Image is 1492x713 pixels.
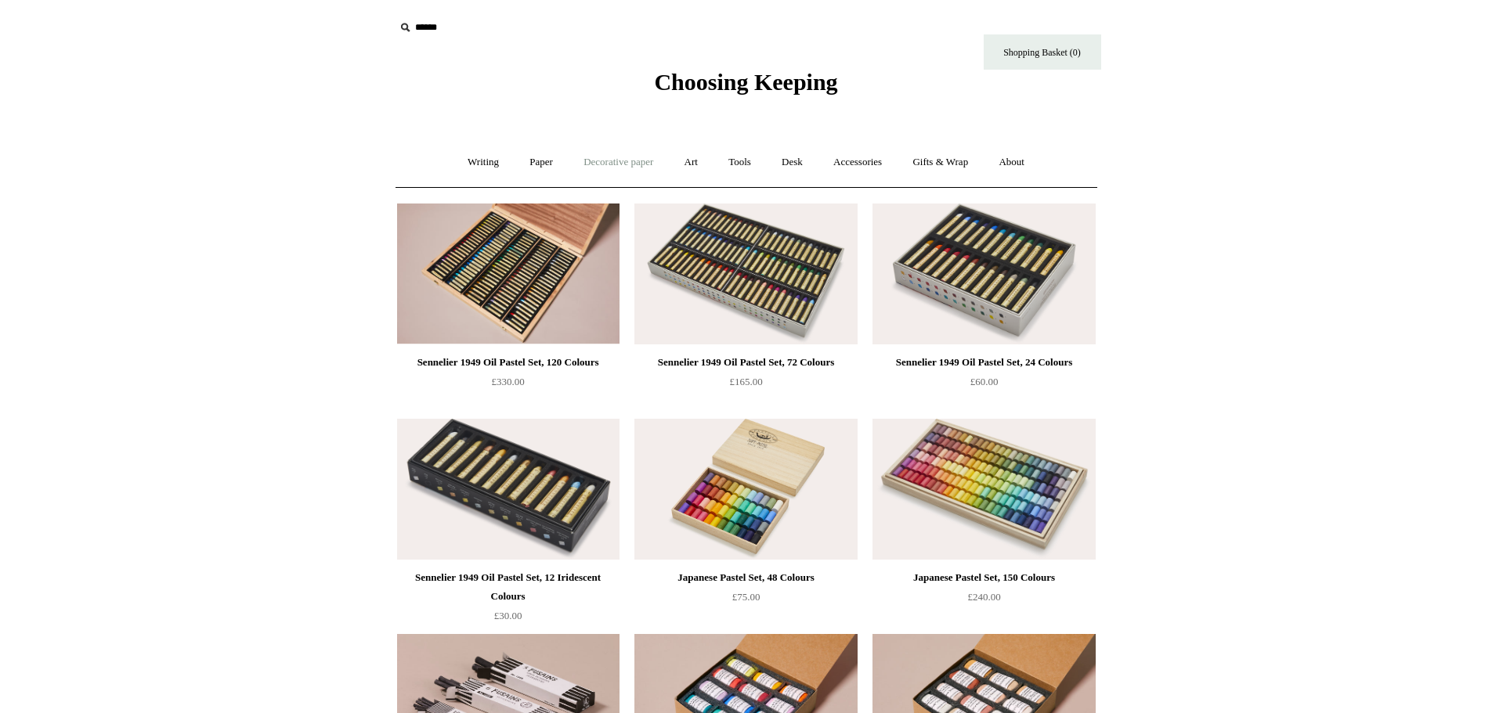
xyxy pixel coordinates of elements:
a: Accessories [819,142,896,183]
a: Art [670,142,712,183]
a: Writing [453,142,513,183]
div: Sennelier 1949 Oil Pastel Set, 12 Iridescent Colours [401,568,616,606]
img: Sennelier 1949 Oil Pastel Set, 72 Colours [634,203,857,344]
span: £60.00 [970,376,999,387]
img: Sennelier 1949 Oil Pastel Set, 24 Colours [872,203,1095,344]
a: Japanese Pastel Set, 48 Colours Japanese Pastel Set, 48 Colours [634,419,857,560]
a: Japanese Pastel Set, 150 Colours Japanese Pastel Set, 150 Colours [872,419,1095,560]
div: Japanese Pastel Set, 48 Colours [638,568,853,587]
a: Japanese Pastel Set, 48 Colours £75.00 [634,568,857,632]
span: £330.00 [491,376,524,387]
a: Japanese Pastel Set, 150 Colours £240.00 [872,568,1095,632]
a: Desk [768,142,817,183]
div: Sennelier 1949 Oil Pastel Set, 24 Colours [876,353,1091,372]
a: Sennelier 1949 Oil Pastel Set, 72 Colours £165.00 [634,353,857,417]
a: Sennelier 1949 Oil Pastel Set, 12 Iridescent Colours £30.00 [397,568,620,632]
span: £165.00 [729,376,762,387]
a: Sennelier 1949 Oil Pastel Set, 24 Colours Sennelier 1949 Oil Pastel Set, 24 Colours [872,203,1095,344]
div: Japanese Pastel Set, 150 Colours [876,568,1091,587]
img: Sennelier 1949 Oil Pastel Set, 120 Colours [397,203,620,344]
span: £75.00 [732,591,760,603]
span: £30.00 [494,610,522,621]
a: Sennelier 1949 Oil Pastel Set, 12 Iridescent Colours Sennelier 1949 Oil Pastel Set, 12 Iridescent... [397,419,620,560]
img: Japanese Pastel Set, 48 Colours [634,419,857,560]
span: Choosing Keeping [654,69,837,95]
img: Japanese Pastel Set, 150 Colours [872,419,1095,560]
div: Sennelier 1949 Oil Pastel Set, 72 Colours [638,353,853,372]
span: £240.00 [967,591,1000,603]
a: Shopping Basket (0) [984,34,1101,70]
a: About [984,142,1039,183]
a: Decorative paper [569,142,667,183]
a: Sennelier 1949 Oil Pastel Set, 24 Colours £60.00 [872,353,1095,417]
a: Tools [714,142,765,183]
a: Paper [515,142,567,183]
img: Sennelier 1949 Oil Pastel Set, 12 Iridescent Colours [397,419,620,560]
div: Sennelier 1949 Oil Pastel Set, 120 Colours [401,353,616,372]
a: Gifts & Wrap [898,142,982,183]
a: Sennelier 1949 Oil Pastel Set, 120 Colours £330.00 [397,353,620,417]
a: Choosing Keeping [654,81,837,92]
a: Sennelier 1949 Oil Pastel Set, 72 Colours Sennelier 1949 Oil Pastel Set, 72 Colours [634,203,857,344]
a: Sennelier 1949 Oil Pastel Set, 120 Colours Sennelier 1949 Oil Pastel Set, 120 Colours [397,203,620,344]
